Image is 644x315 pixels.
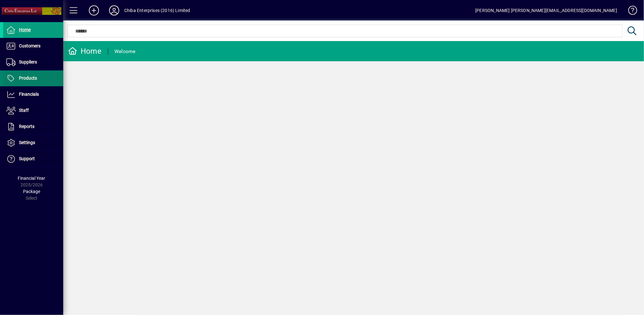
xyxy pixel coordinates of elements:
a: Staff [3,103,63,118]
span: Products [19,76,37,81]
a: Support [3,151,63,167]
span: Financial Year [18,176,46,181]
span: Home [19,27,31,32]
div: Chiba Enterprises (2016) Limited [124,5,190,15]
a: Customers [3,38,63,54]
a: Suppliers [3,54,63,70]
span: Package [23,189,40,194]
span: Staff [19,108,29,113]
span: Customers [19,43,40,48]
button: Add [84,5,104,16]
button: Profile [104,5,124,16]
a: Settings [3,135,63,151]
span: Support [19,156,35,161]
div: [PERSON_NAME] [PERSON_NAME][EMAIL_ADDRESS][DOMAIN_NAME] [475,5,617,15]
a: Reports [3,119,63,135]
span: Reports [19,124,34,129]
span: Financials [19,92,39,97]
span: Settings [19,140,35,145]
a: Products [3,70,63,86]
div: Home [68,46,101,56]
span: Suppliers [19,59,37,64]
a: Knowledge Base [623,1,636,22]
div: Welcome [114,46,136,57]
a: Financials [3,87,63,102]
